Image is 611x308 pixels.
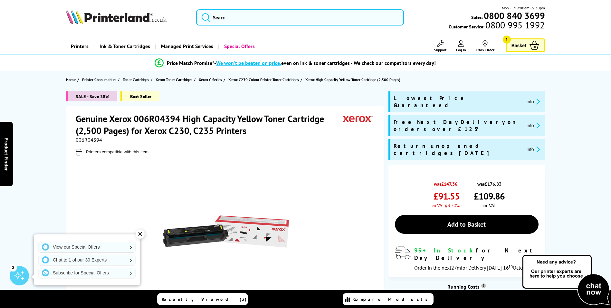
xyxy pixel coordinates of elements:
[474,190,505,202] span: £109.86
[483,13,545,19] a: 0800 840 3699
[82,76,116,83] span: Printer Consumables
[474,178,505,187] span: was
[66,38,93,55] a: Printers
[525,98,542,105] button: promo-description
[343,293,434,305] a: Compare Products
[509,263,513,269] sup: th
[66,10,167,24] img: Printerland Logo
[305,76,402,83] a: Xerox High Capacity Yellow Toner Cartridge (2,500 Pages)
[39,255,135,265] a: Chat to 1 of our 30 Experts
[485,181,501,187] strike: £176.83
[434,40,446,52] a: Support
[3,138,10,171] span: Product Finder
[218,38,260,55] a: Special Offers
[394,118,521,133] span: Free Next Day Delivery on orders over £125*
[511,41,526,50] span: Basket
[432,202,460,209] span: ex VAT @ 20%
[157,293,248,305] a: Recently Viewed (3)
[521,254,611,307] img: Open Live Chat window
[414,247,539,262] div: for Next Day Delivery
[353,296,431,302] span: Compare Products
[394,142,521,157] span: Return unopened cartridges [DATE]
[51,57,540,69] li: modal_Promise
[120,91,159,101] span: Best Seller
[199,76,224,83] a: Xerox C Series
[162,296,247,302] span: Recently Viewed (3)
[388,283,545,290] div: Running Costs
[506,38,545,52] a: Basket 1
[123,76,149,83] span: Toner Cartridges
[66,10,188,25] a: Printerland Logo
[484,10,545,22] b: 0800 840 3699
[66,91,117,101] span: SALE - Save 38%
[395,247,539,271] div: modal_delivery
[76,113,343,137] h1: Genuine Xerox 006R04394 High Capacity Yellow Toner Cartridge (2,500 Pages) for Xerox C230, C235 P...
[39,268,135,278] a: Subscribe for Special Offers
[216,60,281,66] span: We won’t be beaten on price,
[414,264,532,271] span: Order in the next for Delivery [DATE] 16 October!
[525,122,542,129] button: promo-description
[199,76,222,83] span: Xerox C Series
[228,76,299,83] span: Xerox C230 Colour Printer Toner Cartridges
[434,190,460,202] span: £91.55
[156,76,194,83] a: Xerox Toner Cartridges
[10,264,17,271] div: 3
[84,149,150,155] button: Printers compatible with this item
[525,146,542,153] button: promo-description
[163,168,289,295] img: Xerox 006R04394 High Capacity Yellow Toner Cartridge (2,500 Pages)
[343,113,373,125] img: Xerox
[394,95,521,109] span: Lowest Price Guaranteed
[228,76,301,83] a: Xerox C230 Colour Printer Toner Cartridges
[66,76,76,83] span: Home
[156,76,192,83] span: Xerox Toner Cartridges
[214,60,436,66] div: - even on ink & toner cartridges - We check our competitors every day!
[414,247,476,254] span: 99+ In Stock
[76,137,102,143] span: 006R04394
[484,22,545,28] span: 0800 995 1992
[451,264,461,271] span: 27m
[100,38,150,55] span: Ink & Toner Cartridges
[434,47,446,52] span: Support
[449,22,545,30] span: Customer Service:
[155,38,218,55] a: Managed Print Services
[482,202,496,209] span: inc VAT
[432,178,460,187] span: was
[456,47,466,52] span: Log In
[481,283,486,288] sup: Cost per page
[503,36,511,44] span: 1
[456,40,466,52] a: Log In
[39,242,135,252] a: View our Special Offers
[395,215,539,234] a: Add to Basket
[167,60,214,66] span: Price Match Promise*
[502,5,545,11] span: Mon - Fri 9:00am - 5:30pm
[471,14,483,20] span: Sales:
[82,76,118,83] a: Printer Consumables
[123,76,151,83] a: Toner Cartridges
[305,76,400,83] span: Xerox High Capacity Yellow Toner Cartridge (2,500 Pages)
[196,9,404,26] input: Searc
[441,181,457,187] strike: £147.36
[93,38,155,55] a: Ink & Toner Cartridges
[476,40,494,52] a: Track Order
[136,230,145,239] div: ✕
[66,76,77,83] a: Home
